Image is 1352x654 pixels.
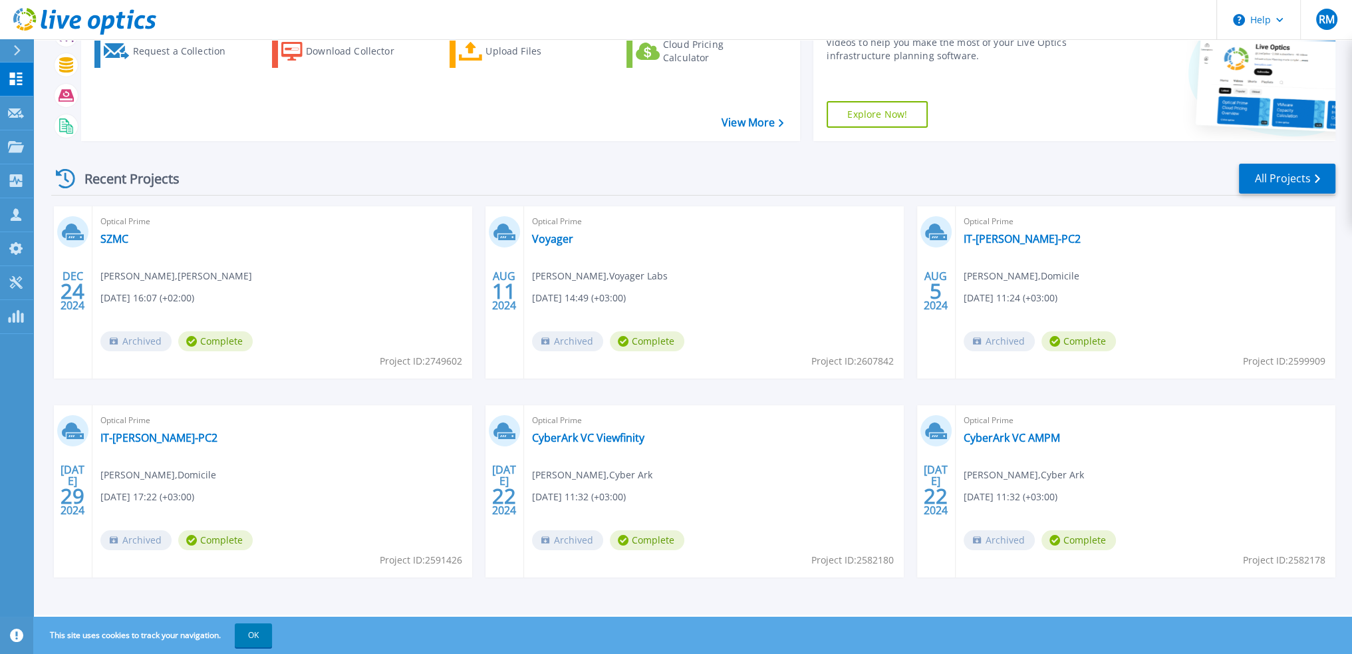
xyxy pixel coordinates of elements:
[37,623,272,647] span: This site uses cookies to track your navigation.
[964,468,1084,482] span: [PERSON_NAME] , Cyber Ark
[235,623,272,647] button: OK
[100,490,194,504] span: [DATE] 17:22 (+03:00)
[827,23,1093,63] div: Find tutorials, instructional guides and other support videos to help you make the most of your L...
[60,267,85,315] div: DEC 2024
[811,553,894,568] span: Project ID: 2582180
[94,35,243,68] a: Request a Collection
[964,291,1057,305] span: [DATE] 11:24 (+03:00)
[61,285,84,297] span: 24
[827,101,928,128] a: Explore Now!
[491,267,517,315] div: AUG 2024
[100,530,172,550] span: Archived
[1243,553,1325,568] span: Project ID: 2582178
[380,553,462,568] span: Project ID: 2591426
[532,490,626,504] span: [DATE] 11:32 (+03:00)
[532,530,603,550] span: Archived
[1243,354,1325,369] span: Project ID: 2599909
[60,466,85,514] div: [DATE] 2024
[923,466,948,514] div: [DATE] 2024
[1041,331,1116,351] span: Complete
[610,331,684,351] span: Complete
[100,468,216,482] span: [PERSON_NAME] , Domicile
[532,232,573,245] a: Voyager
[1318,14,1334,25] span: RM
[51,162,198,195] div: Recent Projects
[100,214,464,229] span: Optical Prime
[1041,530,1116,550] span: Complete
[61,490,84,502] span: 29
[485,38,592,65] div: Upload Files
[964,431,1060,444] a: CyberArk VC AMPM
[964,530,1035,550] span: Archived
[663,38,769,65] div: Cloud Pricing Calculator
[532,214,896,229] span: Optical Prime
[722,116,783,129] a: View More
[811,354,894,369] span: Project ID: 2607842
[178,530,253,550] span: Complete
[964,331,1035,351] span: Archived
[100,269,252,283] span: [PERSON_NAME] , [PERSON_NAME]
[924,490,948,502] span: 22
[380,354,462,369] span: Project ID: 2749602
[964,413,1327,428] span: Optical Prime
[532,468,652,482] span: [PERSON_NAME] , Cyber Ark
[964,214,1327,229] span: Optical Prime
[100,291,194,305] span: [DATE] 16:07 (+02:00)
[930,285,942,297] span: 5
[923,267,948,315] div: AUG 2024
[1239,164,1335,194] a: All Projects
[100,431,217,444] a: IT-[PERSON_NAME]-PC2
[491,466,517,514] div: [DATE] 2024
[100,413,464,428] span: Optical Prime
[610,530,684,550] span: Complete
[492,490,516,502] span: 22
[100,232,128,245] a: SZMC
[964,232,1081,245] a: IT-[PERSON_NAME]-PC2
[532,431,644,444] a: CyberArk VC Viewfinity
[532,291,626,305] span: [DATE] 14:49 (+03:00)
[532,331,603,351] span: Archived
[964,269,1079,283] span: [PERSON_NAME] , Domicile
[306,38,412,65] div: Download Collector
[626,35,775,68] a: Cloud Pricing Calculator
[100,331,172,351] span: Archived
[964,490,1057,504] span: [DATE] 11:32 (+03:00)
[492,285,516,297] span: 11
[132,38,239,65] div: Request a Collection
[532,269,668,283] span: [PERSON_NAME] , Voyager Labs
[178,331,253,351] span: Complete
[272,35,420,68] a: Download Collector
[450,35,598,68] a: Upload Files
[532,413,896,428] span: Optical Prime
